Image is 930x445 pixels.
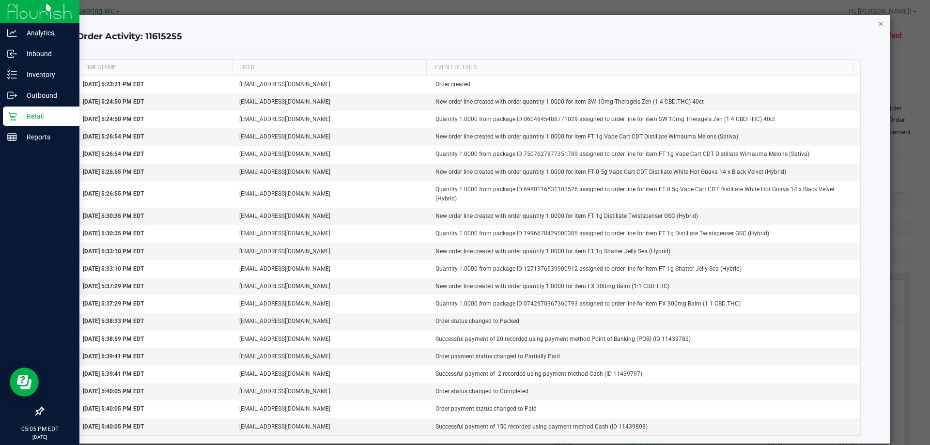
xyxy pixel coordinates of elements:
[83,265,144,272] span: [DATE] 5:33:10 PM EDT
[233,93,429,111] td: [EMAIL_ADDRESS][DOMAIN_NAME]
[430,128,861,146] td: New order line created with order quantity 1.0000 for item FT 1g Vape Cart CDT Distillate Wimauma...
[83,116,144,123] span: [DATE] 5:24:50 PM EDT
[10,368,39,397] iframe: Resource center
[17,131,75,143] p: Reports
[430,366,861,383] td: Successful payment of -2 recorded using payment method Cash (ID 11439797)
[7,28,17,38] inline-svg: Analytics
[4,425,75,433] p: 05:05 PM EDT
[83,230,144,237] span: [DATE] 5:30:35 PM EDT
[83,300,144,307] span: [DATE] 5:37:29 PM EDT
[83,248,144,255] span: [DATE] 5:33:10 PM EDT
[233,181,429,208] td: [EMAIL_ADDRESS][DOMAIN_NAME]
[430,76,861,93] td: Order created
[83,388,144,395] span: [DATE] 5:40:05 PM EDT
[7,132,17,142] inline-svg: Reports
[233,383,429,400] td: [EMAIL_ADDRESS][DOMAIN_NAME]
[83,213,144,219] span: [DATE] 5:30:35 PM EDT
[430,331,861,348] td: Successful payment of 20 recorded using payment method Point of Banking (POB) (ID 11439782)
[83,190,144,197] span: [DATE] 5:26:55 PM EDT
[83,318,144,324] span: [DATE] 5:38:33 PM EDT
[4,433,75,441] p: [DATE]
[430,208,861,225] td: New order line created with order quantity 1.0000 for item FT 1g Distillate Twistspenser GSC (Hyb...
[233,400,429,418] td: [EMAIL_ADDRESS][DOMAIN_NAME]
[233,313,429,330] td: [EMAIL_ADDRESS][DOMAIN_NAME]
[430,313,861,330] td: Order status changed to Packed
[430,261,861,278] td: Quantity 1.0000 from package ID 1271376539900912 assigned to order line for item FT 1g Shatter Je...
[430,225,861,243] td: Quantity 1.0000 from package ID 1996678429000385 assigned to order line for item FT 1g Distillate...
[7,70,17,79] inline-svg: Inventory
[77,31,861,43] h4: Order Activity: 11615255
[430,295,861,313] td: Quantity 1.0000 from package ID 0742970367360793 assigned to order line for item FX 300mg Balm (1...
[7,91,17,100] inline-svg: Outbound
[430,243,861,261] td: New order line created with order quantity 1.0000 for item FT 1g Shatter Jelly Sea (Hybrid)
[233,128,429,146] td: [EMAIL_ADDRESS][DOMAIN_NAME]
[17,48,75,60] p: Inbound
[430,278,861,295] td: New order line created with order quantity 1.0000 for item FX 300mg Balm (1:1 CBD:THC)
[83,283,144,290] span: [DATE] 5:37:29 PM EDT
[430,400,861,418] td: Order payment status changed to Paid
[7,49,17,59] inline-svg: Inbound
[430,111,861,128] td: Quantity 1.0000 from package ID 0604845488771029 assigned to order line for item SW 10mg Theragel...
[17,27,75,39] p: Analytics
[83,405,144,412] span: [DATE] 5:40:05 PM EDT
[83,98,144,105] span: [DATE] 5:24:50 PM EDT
[83,353,144,360] span: [DATE] 5:39:41 PM EDT
[77,60,232,76] th: TIMESTAMP
[430,93,861,111] td: New order line created with order quantity 1.0000 for item SW 10mg Theragels Zen (1:4 CBD:THC) 40ct
[232,60,426,76] th: USER
[430,181,861,208] td: Quantity 1.0000 from package ID 6980116531102526 assigned to order line for item FT 0.5g Vape Car...
[233,331,429,348] td: [EMAIL_ADDRESS][DOMAIN_NAME]
[83,81,144,88] span: [DATE] 5:23:21 PM EDT
[233,295,429,313] td: [EMAIL_ADDRESS][DOMAIN_NAME]
[426,60,853,76] th: EVENT DETAILS
[233,111,429,128] td: [EMAIL_ADDRESS][DOMAIN_NAME]
[233,76,429,93] td: [EMAIL_ADDRESS][DOMAIN_NAME]
[233,208,429,225] td: [EMAIL_ADDRESS][DOMAIN_NAME]
[83,169,144,175] span: [DATE] 5:26:55 PM EDT
[17,90,75,101] p: Outbound
[430,348,861,366] td: Order payment status changed to Partially Paid
[83,336,144,342] span: [DATE] 5:38:59 PM EDT
[233,261,429,278] td: [EMAIL_ADDRESS][DOMAIN_NAME]
[233,278,429,295] td: [EMAIL_ADDRESS][DOMAIN_NAME]
[83,151,144,157] span: [DATE] 5:26:54 PM EDT
[430,383,861,400] td: Order status changed to Completed
[17,69,75,80] p: Inventory
[430,418,861,435] td: Successful payment of 150 recorded using payment method Cash (ID 11439808)
[430,146,861,163] td: Quantity 1.0000 from package ID 7507627877351789 assigned to order line for item FT 1g Vape Cart ...
[233,146,429,163] td: [EMAIL_ADDRESS][DOMAIN_NAME]
[233,418,429,435] td: [EMAIL_ADDRESS][DOMAIN_NAME]
[430,164,861,181] td: New order line created with order quantity 1.0000 for item FT 0.5g Vape Cart CDT Distillate White...
[7,111,17,121] inline-svg: Retail
[233,225,429,243] td: [EMAIL_ADDRESS][DOMAIN_NAME]
[17,110,75,122] p: Retail
[233,366,429,383] td: [EMAIL_ADDRESS][DOMAIN_NAME]
[83,133,144,140] span: [DATE] 5:26:54 PM EDT
[83,423,144,430] span: [DATE] 5:40:05 PM EDT
[233,243,429,261] td: [EMAIL_ADDRESS][DOMAIN_NAME]
[83,370,144,377] span: [DATE] 5:39:41 PM EDT
[233,164,429,181] td: [EMAIL_ADDRESS][DOMAIN_NAME]
[233,348,429,366] td: [EMAIL_ADDRESS][DOMAIN_NAME]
